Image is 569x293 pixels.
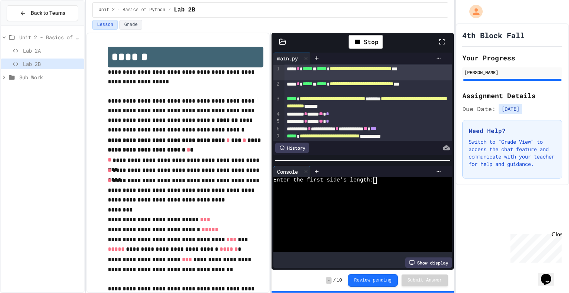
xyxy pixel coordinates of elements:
[402,274,448,286] button: Submit Answer
[405,257,452,268] div: Show display
[7,5,78,21] button: Back to Teams
[92,20,118,30] button: Lesson
[407,277,442,283] span: Submit Answer
[19,33,81,41] span: Unit 2 - Basics of Python
[508,231,562,263] iframe: chat widget
[99,7,165,13] span: Unit 2 - Basics of Python
[273,95,281,110] div: 3
[333,277,336,283] span: /
[273,177,373,184] span: Enter the first side's length:
[275,143,309,153] div: History
[538,263,562,286] iframe: chat widget
[273,166,311,177] div: Console
[465,69,560,76] div: [PERSON_NAME]
[168,7,171,13] span: /
[462,90,562,101] h2: Assignment Details
[273,65,281,80] div: 1
[462,3,485,20] div: My Account
[273,54,302,62] div: main.py
[3,3,51,47] div: Chat with us now!Close
[348,274,398,287] button: Review pending
[174,6,195,14] span: Lab 2B
[273,168,302,176] div: Console
[469,138,556,168] p: Switch to "Grade View" to access the chat feature and communicate with your teacher for help and ...
[273,140,281,148] div: 8
[23,47,81,54] span: Lab 2A
[326,277,332,284] span: -
[499,104,522,114] span: [DATE]
[119,20,142,30] button: Grade
[273,53,311,64] div: main.py
[462,104,496,113] span: Due Date:
[462,30,525,40] h1: 4th Block Fall
[273,118,281,125] div: 5
[31,9,65,17] span: Back to Teams
[273,110,281,118] div: 4
[23,60,81,68] span: Lab 2B
[337,277,342,283] span: 10
[273,80,281,96] div: 2
[273,125,281,133] div: 6
[19,73,81,81] span: Sub Work
[273,133,281,140] div: 7
[462,53,562,63] h2: Your Progress
[469,126,556,135] h3: Need Help?
[349,35,383,49] div: Stop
